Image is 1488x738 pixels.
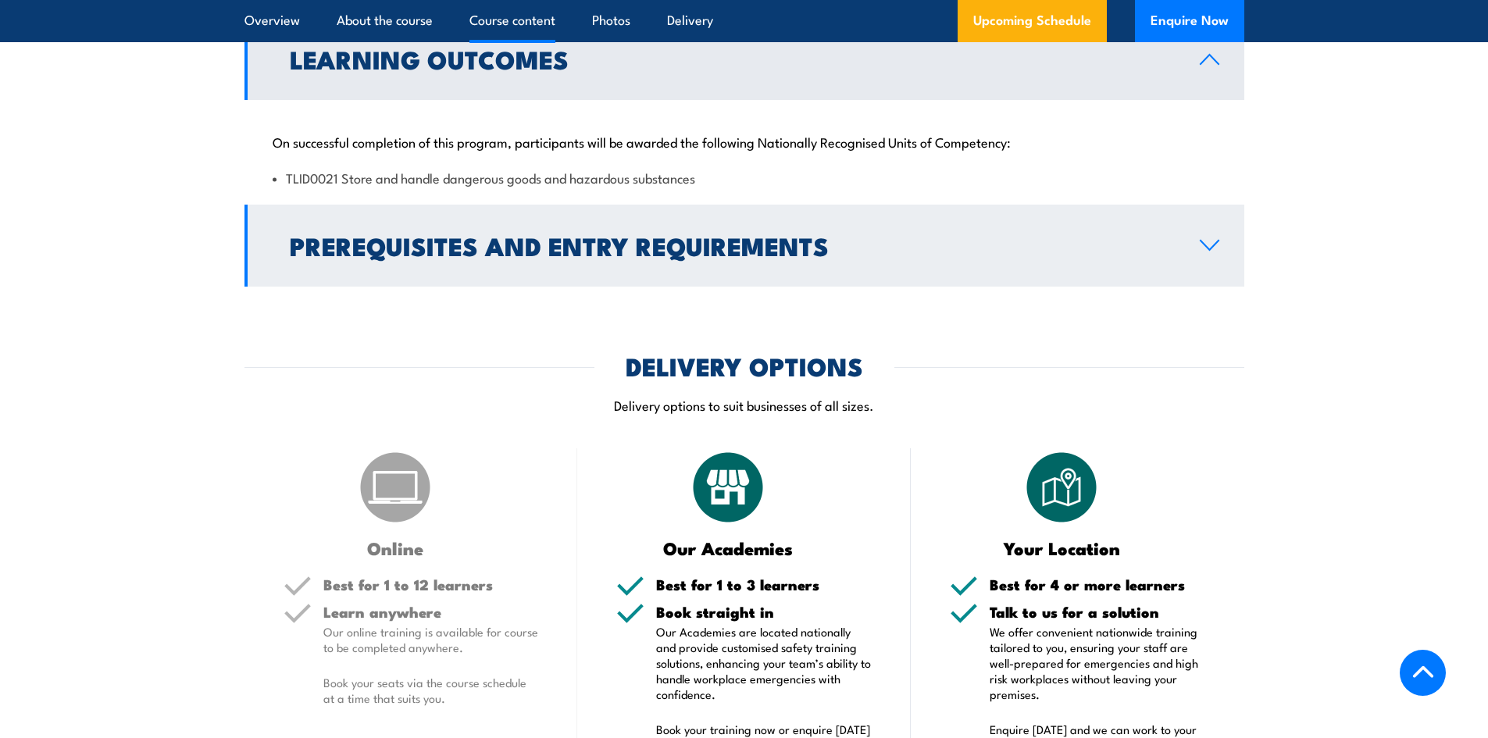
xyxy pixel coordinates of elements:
[244,18,1244,100] a: Learning Outcomes
[273,169,1216,187] li: TLID0021 Store and handle dangerous goods and hazardous substances
[323,675,539,706] p: Book your seats via the course schedule at a time that suits you.
[990,604,1205,619] h5: Talk to us for a solution
[990,577,1205,592] h5: Best for 4 or more learners
[323,604,539,619] h5: Learn anywhere
[244,205,1244,287] a: Prerequisites and Entry Requirements
[284,539,508,557] h3: Online
[244,396,1244,414] p: Delivery options to suit businesses of all sizes.
[616,539,840,557] h3: Our Academies
[656,604,872,619] h5: Book straight in
[950,539,1174,557] h3: Your Location
[273,134,1216,149] p: On successful completion of this program, participants will be awarded the following Nationally R...
[323,624,539,655] p: Our online training is available for course to be completed anywhere.
[626,355,863,376] h2: DELIVERY OPTIONS
[323,577,539,592] h5: Best for 1 to 12 learners
[290,48,1175,70] h2: Learning Outcomes
[990,624,1205,702] p: We offer convenient nationwide training tailored to you, ensuring your staff are well-prepared fo...
[656,577,872,592] h5: Best for 1 to 3 learners
[656,624,872,702] p: Our Academies are located nationally and provide customised safety training solutions, enhancing ...
[290,234,1175,256] h2: Prerequisites and Entry Requirements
